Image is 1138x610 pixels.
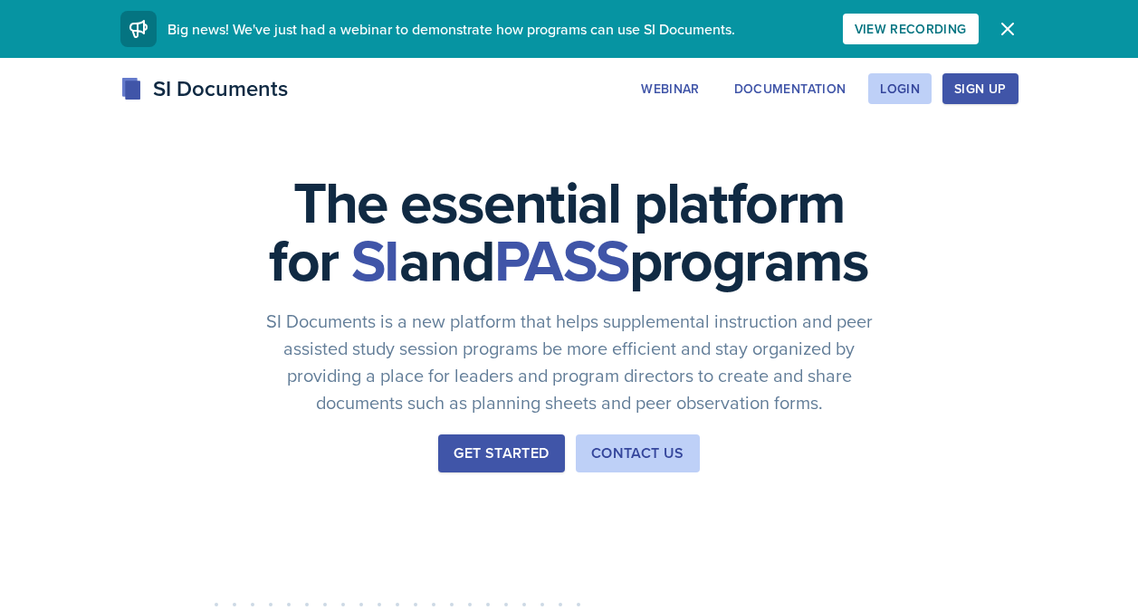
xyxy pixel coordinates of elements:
button: Login [868,73,932,104]
button: Documentation [722,73,858,104]
button: Get Started [438,434,564,472]
button: Contact Us [576,434,700,472]
button: View Recording [843,14,979,44]
span: Big news! We've just had a webinar to demonstrate how programs can use SI Documents. [167,19,735,39]
div: Get Started [454,443,549,464]
div: Sign Up [954,81,1006,96]
div: Documentation [734,81,846,96]
div: SI Documents [120,72,288,105]
div: Contact Us [591,443,684,464]
div: View Recording [855,22,967,36]
button: Webinar [629,73,711,104]
div: Login [880,81,920,96]
div: Webinar [641,81,699,96]
button: Sign Up [942,73,1018,104]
